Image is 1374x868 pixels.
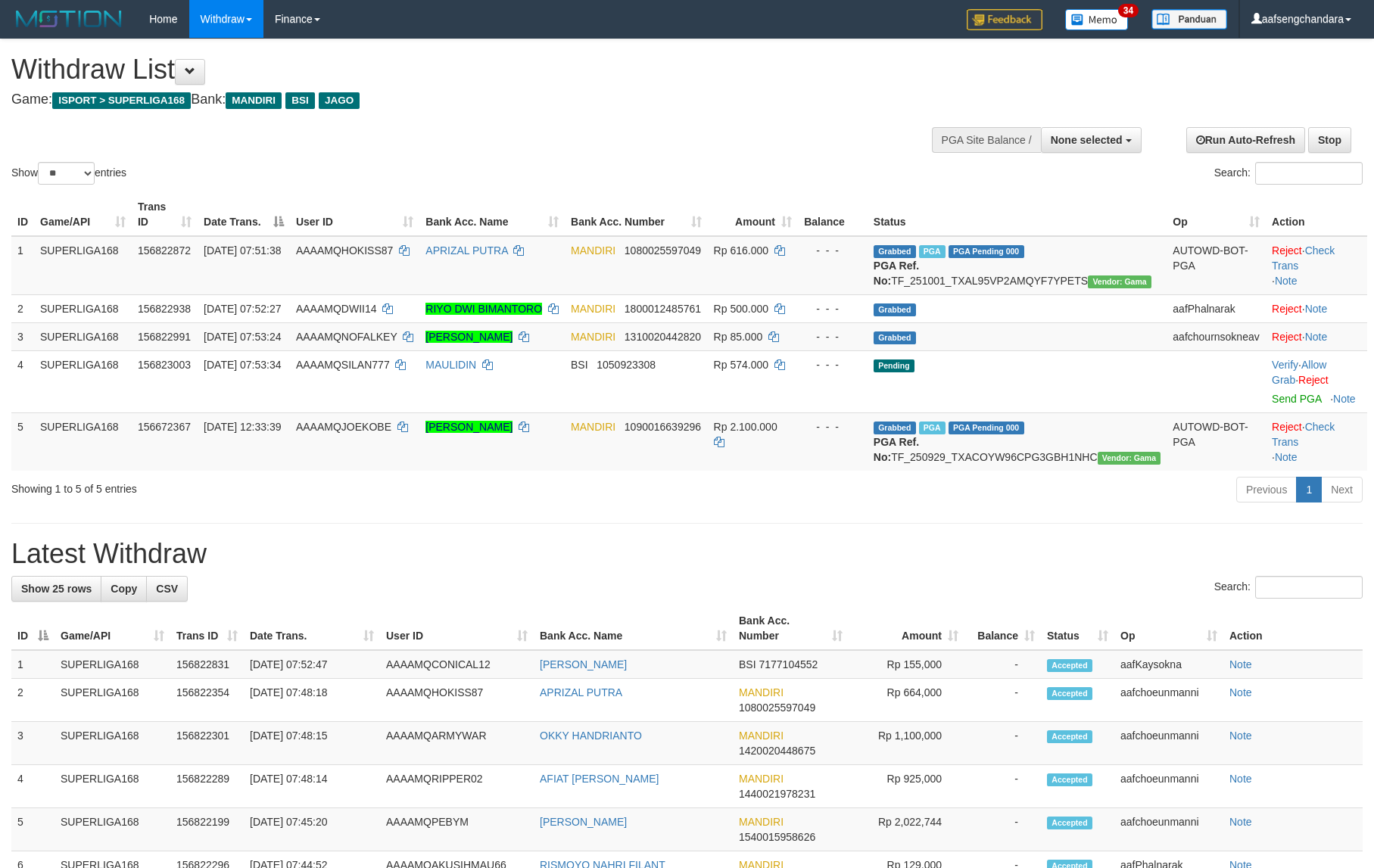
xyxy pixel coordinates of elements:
a: Stop [1308,127,1351,153]
input: Search: [1255,162,1363,185]
span: Rp 500.000 [714,303,768,315]
td: AAAAMQPEBYM [380,808,534,851]
a: AFIAT [PERSON_NAME] [540,773,659,785]
span: Marked by aafchoeunmanni [919,245,946,258]
th: Balance [798,193,868,236]
span: Grabbed [874,422,916,434]
span: Accepted [1047,730,1092,743]
div: Showing 1 to 5 of 5 entries [11,475,561,496]
td: AUTOWD-BOT-PGA [1167,236,1266,295]
span: Grabbed [874,245,916,258]
td: SUPERLIGA168 [34,322,132,350]
th: Op: activate to sort column ascending [1114,607,1223,650]
a: Previous [1236,477,1297,502]
td: [DATE] 07:48:14 [244,765,380,808]
span: MANDIRI [571,303,615,315]
a: Reject [1298,374,1329,386]
a: [PERSON_NAME] [540,816,627,828]
span: Rp 574.000 [714,359,768,371]
td: 156822831 [170,650,244,679]
span: CSV [156,583,178,595]
select: Showentries [38,162,95,185]
th: Action [1266,193,1367,236]
td: Rp 925,000 [849,765,964,808]
th: Date Trans.: activate to sort column descending [198,193,290,236]
span: MANDIRI [739,773,784,785]
td: AAAAMQHOKISS87 [380,679,534,722]
td: SUPERLIGA168 [34,236,132,295]
span: Copy 1440021978231 to clipboard [739,788,815,800]
a: Show 25 rows [11,576,101,602]
label: Search: [1214,576,1363,599]
div: - - - [804,419,861,434]
span: [DATE] 07:53:24 [204,331,281,343]
img: panduan.png [1151,9,1227,30]
th: Amount: activate to sort column ascending [708,193,798,236]
a: Note [1275,451,1298,463]
span: [DATE] 07:51:38 [204,244,281,257]
span: Accepted [1047,687,1092,700]
span: 34 [1118,4,1139,17]
th: Game/API: activate to sort column ascending [34,193,132,236]
a: Reject [1272,244,1302,257]
td: 4 [11,350,34,412]
th: Balance: activate to sort column ascending [964,607,1041,650]
th: Action [1223,607,1363,650]
span: MANDIRI [571,244,615,257]
td: 4 [11,765,55,808]
a: Next [1321,477,1363,502]
a: Reject [1272,331,1302,343]
span: Copy 1090016639296 to clipboard [625,421,701,433]
span: Copy 1420020448675 to clipboard [739,745,815,757]
a: Reject [1272,421,1302,433]
td: AUTOWD-BOT-PGA [1167,412,1266,471]
span: Show 25 rows [21,583,92,595]
span: Marked by aafsengchandara [919,422,946,434]
td: aafKaysokna [1114,650,1223,679]
th: Amount: activate to sort column ascending [849,607,964,650]
span: 156823003 [138,359,191,371]
a: Check Trans [1272,244,1335,272]
a: Verify [1272,359,1298,371]
a: [PERSON_NAME] [425,421,513,433]
span: 156822991 [138,331,191,343]
td: 156822199 [170,808,244,851]
td: SUPERLIGA168 [55,650,170,679]
a: Note [1229,686,1252,698]
td: SUPERLIGA168 [34,350,132,412]
th: User ID: activate to sort column ascending [290,193,419,236]
td: [DATE] 07:48:18 [244,679,380,722]
td: 5 [11,412,34,471]
span: AAAAMQSILAN777 [296,359,390,371]
span: PGA Pending [949,422,1024,434]
span: AAAAMQNOFALKEY [296,331,397,343]
span: 156822872 [138,244,191,257]
th: Bank Acc. Number: activate to sort column ascending [733,607,849,650]
td: aafchournsokneav [1167,322,1266,350]
th: Date Trans.: activate to sort column ascending [244,607,380,650]
th: Game/API: activate to sort column ascending [55,607,170,650]
th: ID [11,193,34,236]
span: Copy 1540015958626 to clipboard [739,831,815,843]
span: Copy [111,583,137,595]
img: Feedback.jpg [967,9,1042,30]
a: RIYO DWI BIMANTORO [425,303,542,315]
span: 156672367 [138,421,191,433]
span: MANDIRI [739,816,784,828]
span: Copy 1080025597049 to clipboard [625,244,701,257]
span: Vendor URL: https://trx31.1velocity.biz [1098,452,1161,465]
td: TF_250929_TXACOYW96CPG3GBH1NHC [868,412,1167,471]
td: SUPERLIGA168 [34,412,132,471]
td: 2 [11,294,34,322]
td: AAAAMQARMYWAR [380,722,534,765]
a: Note [1275,275,1298,287]
td: Rp 1,100,000 [849,722,964,765]
span: AAAAMQDWII14 [296,303,377,315]
th: Status: activate to sort column ascending [1041,607,1114,650]
td: 3 [11,722,55,765]
td: SUPERLIGA168 [55,679,170,722]
b: PGA Ref. No: [874,436,919,463]
span: · [1272,359,1326,386]
img: MOTION_logo.png [11,8,126,30]
a: APRIZAL PUTRA [425,244,507,257]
